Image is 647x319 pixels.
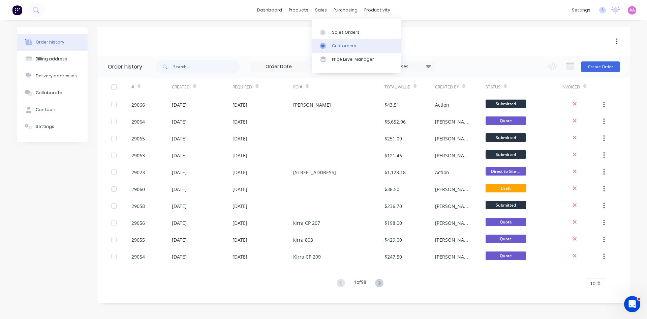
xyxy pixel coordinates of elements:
div: Order history [36,39,64,45]
div: kirra CP 207 [293,219,320,227]
div: Created [172,84,190,90]
div: Invoiced [561,84,580,90]
div: 29054 [131,253,145,260]
div: purchasing [330,5,361,15]
div: Status [486,78,561,96]
div: [PERSON_NAME] [435,203,472,210]
a: Sales Orders [312,25,401,39]
div: [DATE] [172,203,187,210]
div: Created By [435,84,459,90]
div: Status [486,84,500,90]
div: [STREET_ADDRESS] [293,169,336,176]
div: Created By [435,78,486,96]
span: Direct to Site ... [486,167,526,176]
div: 29060 [131,186,145,193]
div: 29064 [131,118,145,125]
div: sales [312,5,330,15]
div: Created [172,78,233,96]
div: Sales Orders [332,29,360,35]
div: $247.50 [384,253,402,260]
div: $5,652.96 [384,118,406,125]
div: kirra 803 [293,236,313,243]
iframe: Intercom live chat [624,296,640,312]
div: [DATE] [233,152,247,159]
button: Billing address [17,51,88,68]
div: PO # [293,78,384,96]
div: [DATE] [233,169,247,176]
div: Order history [108,63,142,71]
div: Required [233,78,293,96]
div: [PERSON_NAME] [435,152,472,159]
div: [DATE] [233,101,247,108]
div: 1 of 98 [354,278,366,288]
div: [DATE] [172,169,187,176]
input: Search... [173,60,240,74]
div: [PERSON_NAME] [435,219,472,227]
div: [DATE] [233,118,247,125]
div: [DATE] [233,219,247,227]
span: Draft [486,184,526,192]
a: Price Level Manager [312,53,401,66]
button: Create Order [581,61,620,72]
div: settings [568,5,594,15]
div: [DATE] [233,203,247,210]
div: [DATE] [172,135,187,142]
div: [DATE] [172,152,187,159]
button: Contacts [17,101,88,118]
div: 29055 [131,236,145,243]
div: 29065 [131,135,145,142]
div: Total Value [384,78,435,96]
span: Quote [486,235,526,243]
div: [PERSON_NAME] [435,236,472,243]
div: PO # [293,84,302,90]
div: [DATE] [172,101,187,108]
span: Submitted [486,201,526,209]
div: 29058 [131,203,145,210]
div: [PERSON_NAME] [435,186,472,193]
div: Price Level Manager [332,56,374,62]
span: Submitted [486,150,526,159]
img: Factory [12,5,22,15]
span: Quote [486,116,526,125]
div: Contacts [36,107,57,113]
div: [DATE] [172,236,187,243]
input: Order Date [250,62,307,72]
div: $121.46 [384,152,402,159]
div: $251.09 [384,135,402,142]
span: Quote [486,251,526,260]
span: Quote [486,218,526,226]
div: $198.00 [384,219,402,227]
div: [DATE] [233,253,247,260]
div: # [131,78,172,96]
button: Delivery addresses [17,68,88,84]
div: [DATE] [233,236,247,243]
span: 10 [590,280,595,287]
div: [DATE] [172,219,187,227]
div: $43.51 [384,101,399,108]
button: Settings [17,118,88,135]
div: [PERSON_NAME] [435,118,472,125]
div: Total Value [384,84,410,90]
span: Submitted [486,100,526,108]
div: $236.70 [384,203,402,210]
div: [PERSON_NAME] [293,101,331,108]
span: Submitted [486,133,526,142]
div: [PERSON_NAME] [435,253,472,260]
div: Invoiced [561,78,602,96]
div: [DATE] [233,135,247,142]
a: Customers [312,39,401,53]
div: 29063 [131,152,145,159]
div: Action [435,169,449,176]
div: productivity [361,5,394,15]
div: Collaborate [36,90,62,96]
div: Billing address [36,56,67,62]
span: AA [629,7,635,13]
div: # [131,84,134,90]
div: Action [435,101,449,108]
div: [DATE] [172,253,187,260]
div: Required [233,84,252,90]
a: dashboard [254,5,285,15]
div: [DATE] [233,186,247,193]
div: $429.00 [384,236,402,243]
div: 29066 [131,101,145,108]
